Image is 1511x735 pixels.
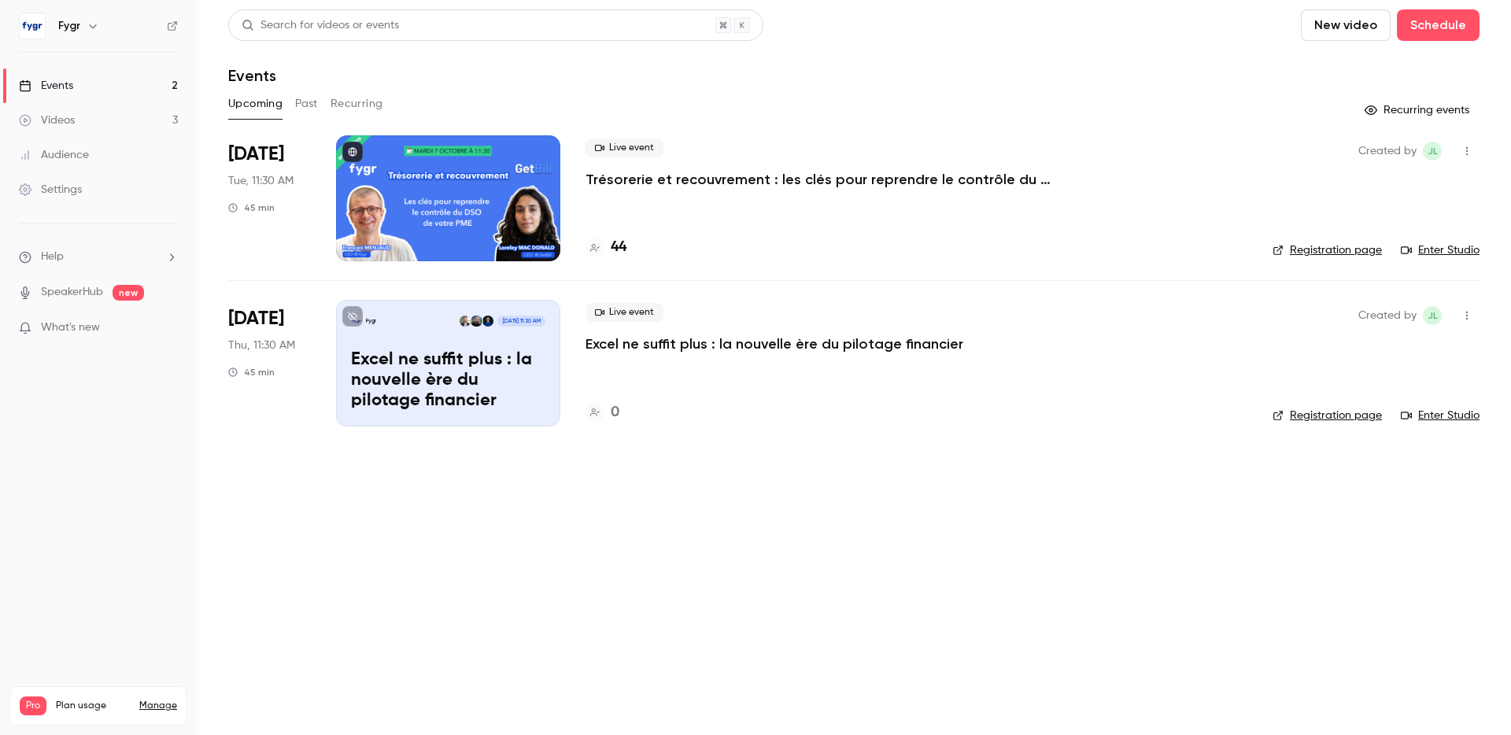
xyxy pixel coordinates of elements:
[228,306,284,331] span: [DATE]
[295,91,318,116] button: Past
[586,139,663,157] span: Live event
[58,18,80,34] h6: Fygr
[331,91,383,116] button: Recurring
[1423,306,1442,325] span: Julie le Blanc
[228,66,276,85] h1: Events
[139,700,177,712] a: Manage
[20,13,45,39] img: Fygr
[228,91,283,116] button: Upcoming
[611,237,626,258] h4: 44
[19,147,89,163] div: Audience
[228,300,311,426] div: Oct 23 Thu, 11:30 AM (Europe/Paris)
[41,284,103,301] a: SpeakerHub
[1423,142,1442,161] span: Julie le Blanc
[242,17,399,34] div: Search for videos or events
[228,366,275,379] div: 45 min
[41,319,100,336] span: What's new
[1301,9,1391,41] button: New video
[41,249,64,265] span: Help
[1358,98,1480,123] button: Recurring events
[228,142,284,167] span: [DATE]
[611,402,619,423] h4: 0
[351,350,545,411] p: Excel ne suffit plus : la nouvelle ère du pilotage financier
[586,334,963,353] a: Excel ne suffit plus : la nouvelle ère du pilotage financier
[497,316,545,327] span: [DATE] 11:30 AM
[228,173,294,189] span: Tue, 11:30 AM
[19,113,75,128] div: Videos
[1358,306,1417,325] span: Created by
[482,316,493,327] img: François Menjaud
[1273,408,1382,423] a: Registration page
[586,237,626,258] a: 44
[586,303,663,322] span: Live event
[113,285,144,301] span: new
[586,170,1058,189] a: Trésorerie et recouvrement : les clés pour reprendre le contrôle du DSO de votre PME
[1397,9,1480,41] button: Schedule
[586,402,619,423] a: 0
[1428,142,1438,161] span: Jl
[19,78,73,94] div: Events
[1401,242,1480,258] a: Enter Studio
[366,317,376,325] p: Fygr
[460,316,471,327] img: Thomas Gazquez
[471,316,482,327] img: Jonathan Khalfa
[19,182,82,198] div: Settings
[1401,408,1480,423] a: Enter Studio
[1428,306,1438,325] span: Jl
[19,249,178,265] li: help-dropdown-opener
[228,338,295,353] span: Thu, 11:30 AM
[336,300,560,426] a: Excel ne suffit plus : la nouvelle ère du pilotage financierFygrFrançois MenjaudJonathan KhalfaTh...
[228,135,311,261] div: Oct 7 Tue, 11:30 AM (Europe/Paris)
[228,201,275,214] div: 45 min
[56,700,130,712] span: Plan usage
[20,696,46,715] span: Pro
[1273,242,1382,258] a: Registration page
[1358,142,1417,161] span: Created by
